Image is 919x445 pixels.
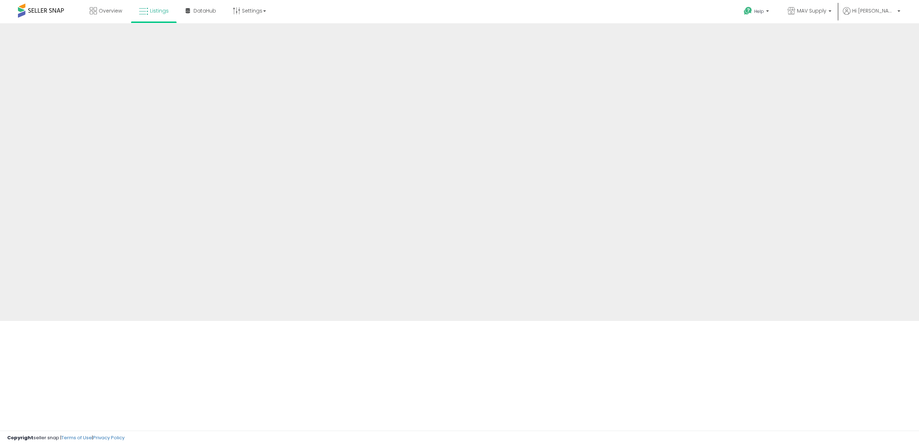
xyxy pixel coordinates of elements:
span: MAV Supply [797,7,826,14]
span: Listings [150,7,169,14]
i: Get Help [743,6,752,15]
a: Help [738,1,776,23]
a: Hi [PERSON_NAME] [843,7,900,23]
span: DataHub [193,7,216,14]
span: Hi [PERSON_NAME] [852,7,895,14]
span: Help [754,8,764,14]
span: Overview [99,7,122,14]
